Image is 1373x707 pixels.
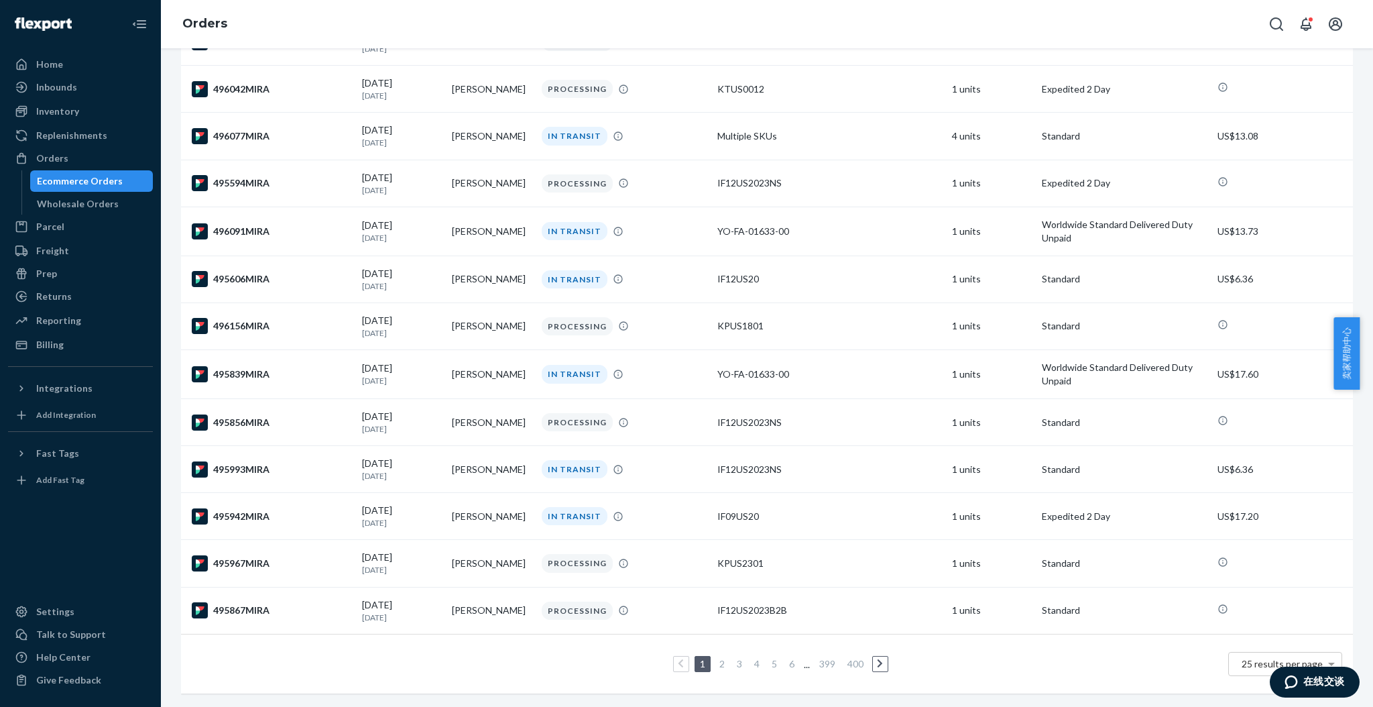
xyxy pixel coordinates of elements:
button: Give Feedback [8,669,153,691]
button: Open Search Box [1263,11,1290,38]
td: [PERSON_NAME] [446,303,536,349]
a: Page 4 [752,658,762,669]
p: Worldwide Standard Delivered Duty Unpaid [1042,218,1207,245]
p: [DATE] [362,564,441,576]
div: IF09US20 [717,510,941,523]
div: Settings [36,605,74,618]
td: US$6.36 [1212,256,1353,303]
div: Talk to Support [36,628,106,641]
div: [DATE] [362,171,441,196]
div: [DATE] [362,362,441,386]
a: Returns [8,286,153,307]
td: [PERSON_NAME] [446,493,536,540]
a: Add Integration [8,404,153,426]
a: Page 3 [734,658,745,669]
div: Help Center [36,651,91,664]
div: [DATE] [362,123,441,148]
div: 496042MIRA [192,81,351,97]
td: 1 units [947,587,1036,634]
div: Returns [36,290,72,303]
a: Page 1 is your current page [697,658,708,669]
div: Freight [36,244,69,258]
div: Add Integration [36,409,96,421]
td: US$13.73 [1212,207,1353,256]
p: [DATE] [362,232,441,243]
div: Replenishments [36,129,107,142]
p: Expedited 2 Day [1042,176,1207,190]
div: Give Feedback [36,673,101,687]
p: [DATE] [362,327,441,339]
div: Integrations [36,382,93,395]
td: 1 units [947,207,1036,256]
td: 4 units [947,113,1036,160]
p: [DATE] [362,137,441,148]
td: US$17.20 [1212,493,1353,540]
a: Replenishments [8,125,153,146]
button: Fast Tags [8,443,153,464]
div: [DATE] [362,410,441,435]
button: Talk to Support [8,624,153,645]
p: Standard [1042,463,1207,476]
p: [DATE] [362,184,441,196]
div: IF12US2023NS [717,416,941,429]
a: Help Center [8,647,153,668]
div: Add Fast Tag [36,474,84,486]
td: 1 units [947,160,1036,207]
td: US$6.36 [1212,446,1353,493]
p: [DATE] [362,517,441,529]
td: [PERSON_NAME] [446,113,536,160]
div: IF12US2023NS [717,176,941,190]
p: Standard [1042,604,1207,617]
div: Parcel [36,220,64,233]
div: PROCESSING [542,317,613,335]
div: YO-FA-01633-00 [717,225,941,238]
div: 496156MIRA [192,318,351,334]
p: Worldwide Standard Delivered Duty Unpaid [1042,361,1207,388]
p: [DATE] [362,423,441,435]
a: Settings [8,601,153,622]
p: Standard [1042,129,1207,143]
p: Standard [1042,319,1207,333]
a: Reporting [8,310,153,331]
a: Prep [8,263,153,284]
div: 495993MIRA [192,461,351,478]
td: 1 units [947,399,1036,446]
td: US$17.60 [1212,350,1353,399]
td: [PERSON_NAME] [446,207,536,256]
button: Open notifications [1293,11,1319,38]
p: [DATE] [362,612,441,623]
div: PROCESSING [542,413,613,431]
span: 25 results per page [1242,658,1323,669]
div: [DATE] [362,219,441,243]
p: [DATE] [362,470,441,482]
button: Integrations [8,378,153,399]
a: Page 399 [817,658,838,669]
td: [PERSON_NAME] [446,587,536,634]
div: 495594MIRA [192,175,351,191]
p: Standard [1042,557,1207,570]
td: [PERSON_NAME] [446,540,536,587]
td: [PERSON_NAME] [446,66,536,113]
td: 1 units [947,303,1036,349]
div: 495867MIRA [192,602,351,618]
p: Standard [1042,416,1207,429]
a: Page 2 [717,658,727,669]
p: Standard [1042,272,1207,286]
div: PROCESSING [542,554,613,572]
button: Open account menu [1322,11,1349,38]
p: [DATE] [362,280,441,292]
td: [PERSON_NAME] [446,446,536,493]
div: Orders [36,152,68,165]
td: [PERSON_NAME] [446,256,536,303]
div: Billing [36,338,64,351]
a: Home [8,54,153,75]
div: 495606MIRA [192,271,351,287]
button: 卖家帮助中心 [1333,317,1360,390]
a: Orders [182,16,227,31]
div: Reporting [36,314,81,327]
td: 1 units [947,446,1036,493]
div: 495839MIRA [192,366,351,382]
div: Inventory [36,105,79,118]
div: IN TRANSIT [542,127,607,145]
